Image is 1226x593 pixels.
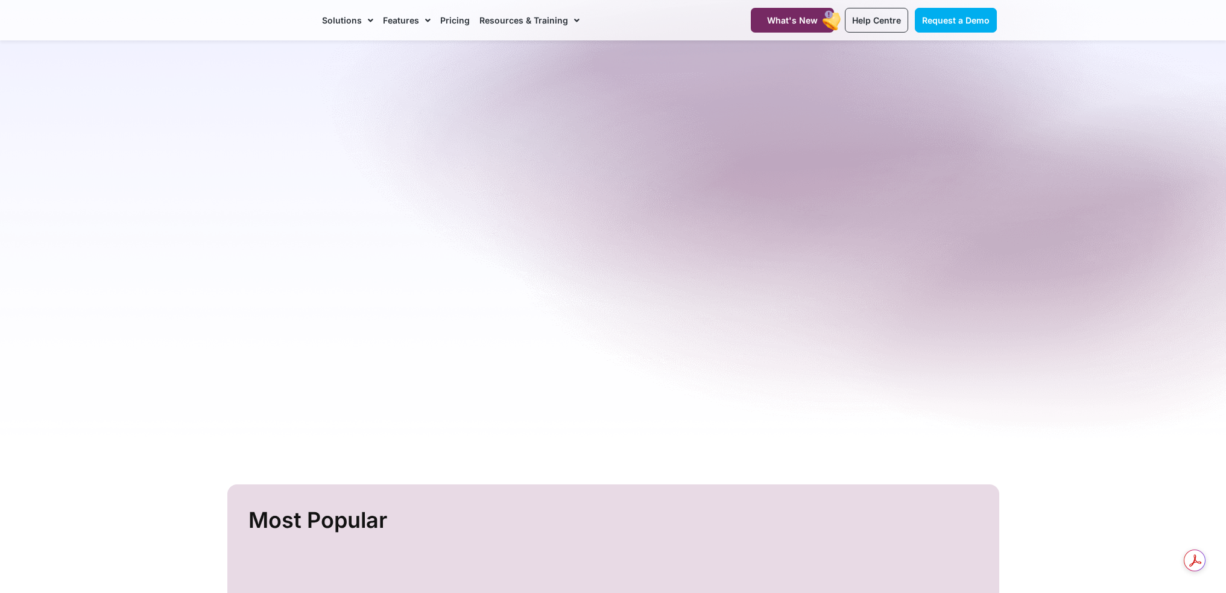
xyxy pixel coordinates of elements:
a: Help Centre [845,8,908,33]
a: What's New [751,8,834,33]
a: Request a Demo [915,8,997,33]
span: Request a Demo [922,15,990,25]
span: What's New [767,15,818,25]
span: Help Centre [852,15,901,25]
h2: Most Popular [248,503,981,538]
img: CareMaster Logo [229,11,310,30]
